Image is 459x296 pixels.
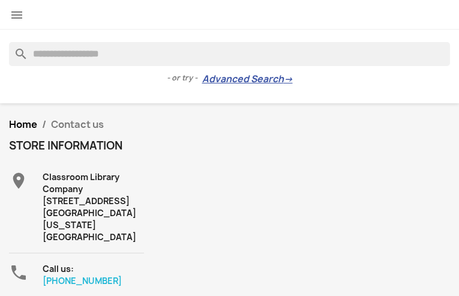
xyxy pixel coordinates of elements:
a: Advanced Search→ [202,73,293,85]
a: [PHONE_NUMBER] [43,275,122,286]
i:  [10,8,24,22]
a: Home [9,118,37,131]
div: Call us: [43,263,144,287]
span: → [284,73,293,85]
i:  [9,171,28,190]
div: Classroom Library Company [STREET_ADDRESS] [GEOGRAPHIC_DATA][US_STATE] [GEOGRAPHIC_DATA] [43,171,144,243]
i:  [9,263,28,282]
span: Contact us [51,118,104,131]
i: search [9,42,23,56]
h4: Store information [9,140,144,152]
input: Search [9,42,450,66]
span: - or try - [167,72,202,84]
